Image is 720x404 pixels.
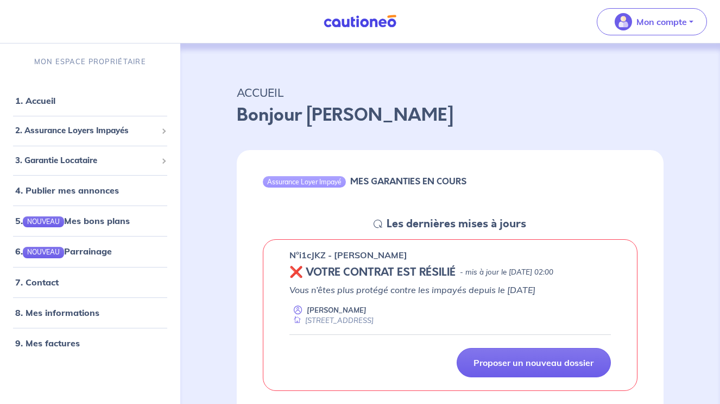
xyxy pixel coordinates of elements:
div: 2. Assurance Loyers Impayés [4,120,176,141]
div: 9. Mes factures [4,332,176,354]
a: Proposer un nouveau dossier [457,348,611,377]
h5: ❌ VOTRE CONTRAT EST RÉSILIÉ [289,266,456,279]
a: 1. Accueil [15,95,55,106]
div: state: REVOKED, Context: NEW,MAYBE-CERTIFICATE,ALONE,LESSOR-DOCUMENTS [289,266,611,279]
p: ACCUEIL [237,83,664,102]
div: 6.NOUVEAUParrainage [4,240,176,262]
p: Mon compte [636,15,687,28]
div: 3. Garantie Locataire [4,150,176,171]
a: 4. Publier mes annonces [15,185,119,196]
div: 1. Accueil [4,90,176,111]
span: 3. Garantie Locataire [15,154,157,167]
a: 9. Mes factures [15,338,80,349]
div: 8. Mes informations [4,302,176,324]
p: Vous n’êtes plus protégé contre les impayés depuis le [DATE] [289,283,611,296]
a: 6.NOUVEAUParrainage [15,246,112,257]
a: 7. Contact [15,277,59,288]
button: illu_account_valid_menu.svgMon compte [597,8,707,35]
p: [PERSON_NAME] [307,305,367,315]
a: 5.NOUVEAUMes bons plans [15,215,130,226]
div: [STREET_ADDRESS] [289,315,374,326]
img: Cautioneo [319,15,401,28]
p: n°i1cJKZ - [PERSON_NAME] [289,248,407,262]
div: 7. Contact [4,271,176,293]
div: Assurance Loyer Impayé [263,176,346,187]
div: 5.NOUVEAUMes bons plans [4,210,176,232]
span: 2. Assurance Loyers Impayés [15,125,157,137]
h5: Les dernières mises à jours [387,217,526,231]
p: MON ESPACE PROPRIÉTAIRE [34,57,146,67]
p: Bonjour [PERSON_NAME] [237,102,664,128]
a: 8. Mes informations [15,307,99,318]
h6: MES GARANTIES EN COURS [350,176,466,187]
p: - mis à jour le [DATE] 02:00 [460,267,553,278]
img: illu_account_valid_menu.svg [615,13,632,30]
p: Proposer un nouveau dossier [473,357,593,368]
div: 4. Publier mes annonces [4,179,176,201]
